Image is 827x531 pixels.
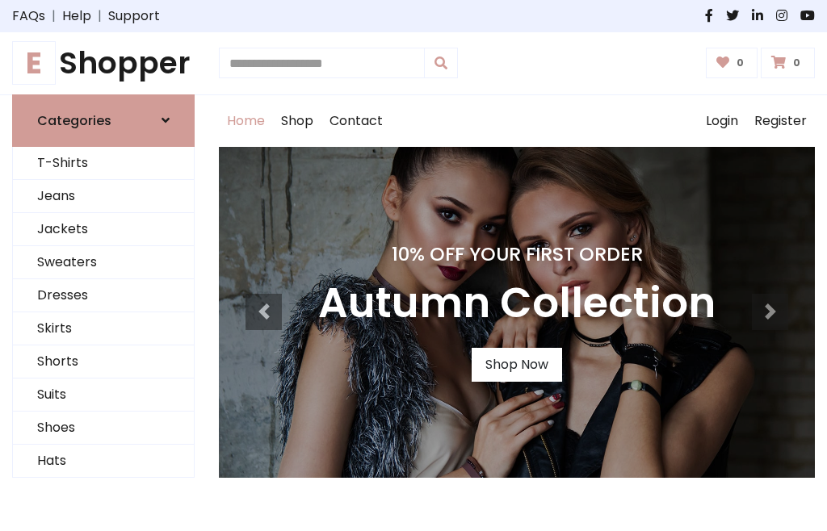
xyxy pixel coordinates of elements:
a: T-Shirts [13,147,194,180]
a: 0 [761,48,815,78]
a: Shop [273,95,321,147]
a: Suits [13,378,194,412]
a: Hats [13,445,194,478]
a: Support [108,6,160,26]
a: Login [698,95,746,147]
a: Help [62,6,91,26]
a: Categories [12,94,195,147]
a: Skirts [13,312,194,345]
span: | [45,6,62,26]
h4: 10% Off Your First Order [318,243,716,265]
a: Jackets [13,213,194,246]
a: Contact [321,95,391,147]
a: FAQs [12,6,45,26]
a: Shoes [13,412,194,445]
a: Sweaters [13,246,194,279]
span: 0 [733,56,748,70]
a: Dresses [13,279,194,312]
a: Jeans [13,180,194,213]
a: 0 [706,48,758,78]
span: E [12,41,56,85]
a: Shop Now [472,348,562,382]
h6: Categories [37,113,111,128]
h1: Shopper [12,45,195,82]
span: | [91,6,108,26]
a: EShopper [12,45,195,82]
a: Shorts [13,345,194,378]
a: Home [219,95,273,147]
h3: Autumn Collection [318,278,716,328]
a: Register [746,95,815,147]
span: 0 [789,56,804,70]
